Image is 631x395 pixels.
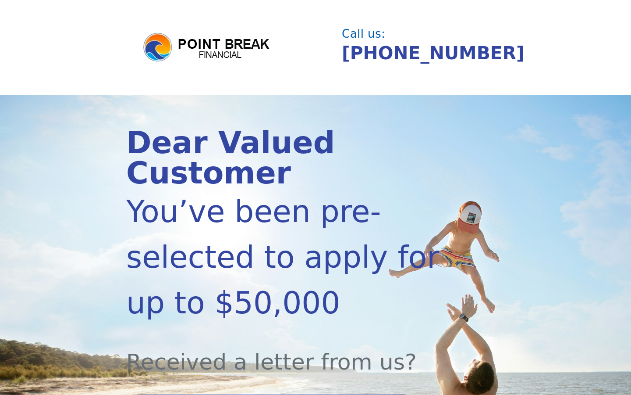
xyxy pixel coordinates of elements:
[342,28,500,39] div: Call us:
[142,32,273,63] img: logo.png
[342,43,525,64] a: [PHONE_NUMBER]
[126,128,448,189] div: Dear Valued Customer
[126,189,448,326] div: You’ve been pre-selected to apply for up to $50,000
[126,326,448,379] div: Received a letter from us?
